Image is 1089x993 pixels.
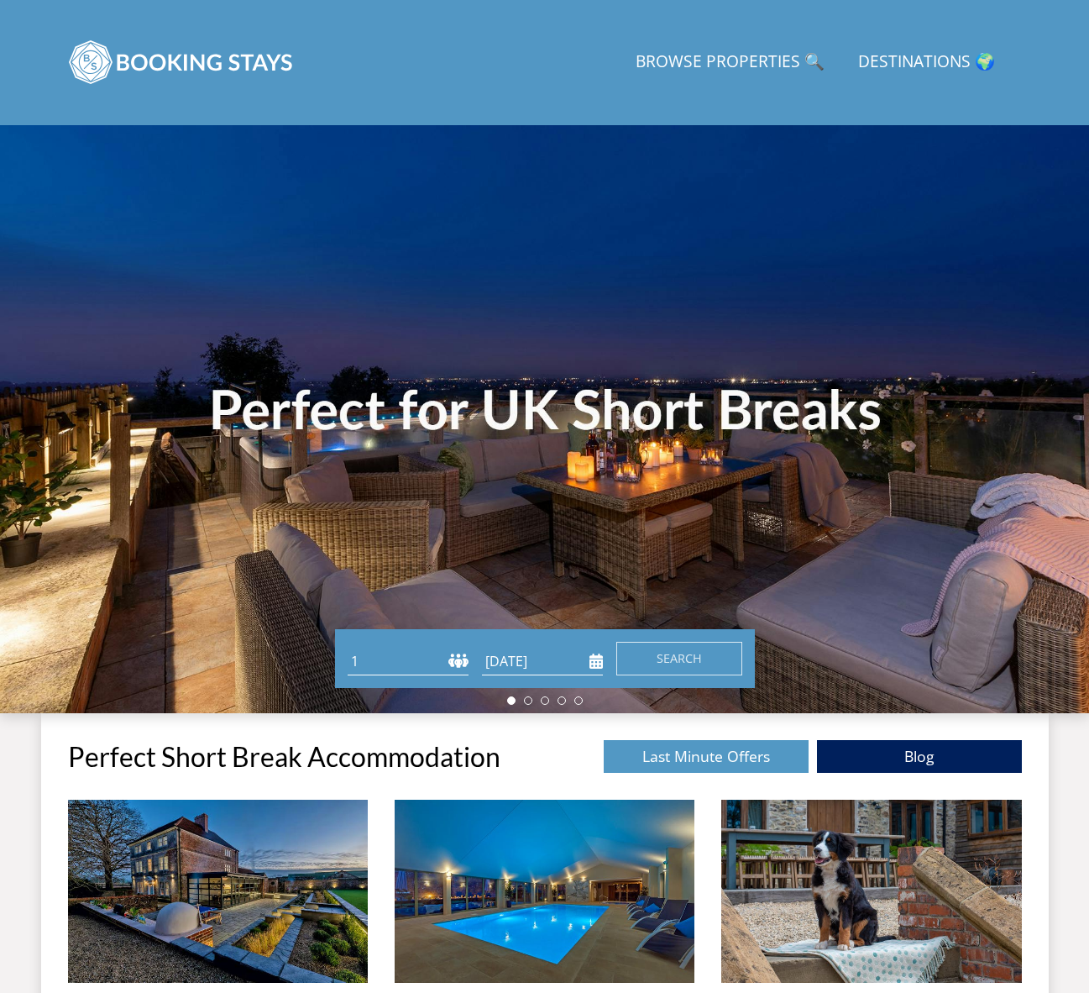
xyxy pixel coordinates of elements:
[68,742,500,771] h1: Perfect Short Break Accommodation
[616,642,742,675] button: Search
[482,648,603,675] input: Arrival Date
[657,650,702,666] span: Search
[604,740,809,773] a: Last Minute Offers
[851,44,1002,81] a: Destinations 🌍
[68,800,368,983] img: 'Large Group Accommodation' - Large Group Accommodation Holiday Ideas
[629,44,831,81] a: Browse Properties 🔍
[721,800,1021,983] img: 'Dog Friendly Holiday ' - Large Group Accommodation Holiday Ideas
[817,740,1022,773] a: Blog
[395,800,694,983] img: 'Properties With Indoor Pools' - Large Group Accommodation Holiday Ideas
[68,20,295,104] img: BookingStays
